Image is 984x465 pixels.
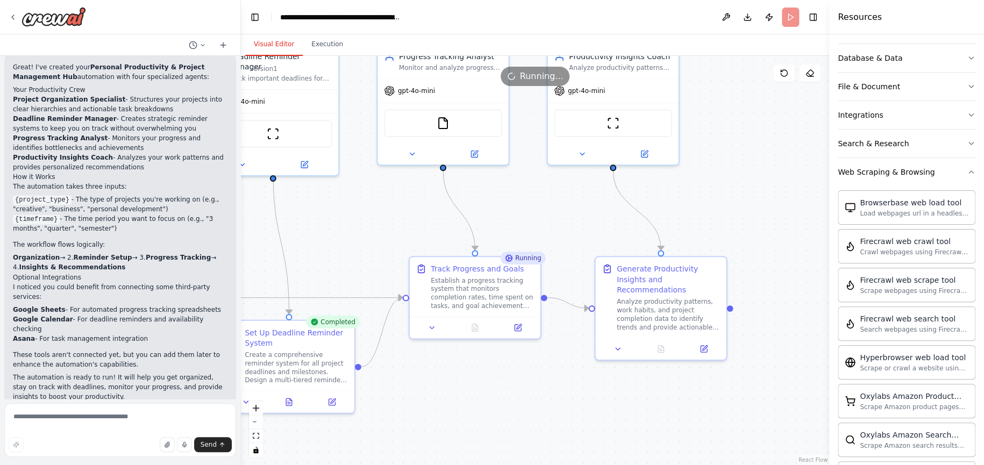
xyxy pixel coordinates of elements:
[13,315,73,323] strong: Google Calendar
[608,171,666,251] g: Edge from 95494daa-1729-4708-a224-3a0341b46ee6 to 43af78a3-8b24-436c-9c09-8fe4012e99e4
[437,117,450,130] img: FileReadTool
[686,342,722,355] button: Open in side panel
[13,254,60,261] strong: Organization
[160,437,175,452] button: Upload files
[13,334,35,342] strong: Asana
[860,275,968,285] div: Firecrawl web scrape tool
[13,133,227,153] li: - Monitors your progress and identifies bottlenecks and achievements
[838,101,975,129] button: Integrations
[438,171,480,251] g: Edge from 37e2d91d-4ea0-458b-b864-8ebb00a43366 to a47590a4-a32c-4417-a128-ae3888bb9249
[617,297,720,331] div: Analyze productivity patterns, work habits, and project completion data to identify trends and pr...
[13,372,227,401] p: The automation is ready to run! It will help you get organized, stay on track with deadlines, mon...
[267,127,280,140] img: ScrapeWebsiteTool
[409,256,541,339] div: RunningTrack Progress and GoalsEstablish a progress tracking system that monitors completion rate...
[13,195,227,214] li: - The type of projects you're working on (e.g., "creative", "business", "personal development")
[399,64,502,73] div: Monitor and analyze progress on {project_type} goals by tracking completion rates, identifying bo...
[13,95,227,114] li: - Structures your projects into clear hierarchies and actionable task breakdowns
[614,148,674,161] button: Open in side panel
[223,320,355,414] div: CompletedSet Up Deadline Reminder SystemCreate a comprehensive reminder system for all project de...
[274,158,334,171] button: Open in side panel
[13,134,108,142] strong: Progress Tracking Analyst
[860,248,968,256] div: Crawl webpages using Firecrawl and return the contents
[845,434,855,445] img: Oxylabsamazonsearchscrapertool
[13,314,227,333] li: - For deadline reminders and availability checking
[249,401,263,415] button: zoom in
[838,158,975,186] button: Web Scraping & Browsing
[398,87,435,95] span: gpt-4o-mini
[184,39,210,52] button: Switch to previous chat
[838,73,975,101] button: File & Document
[249,401,263,457] div: React Flow controls
[860,209,968,218] div: Load webpages url in a headless browser using Browserbase and return the contents
[860,403,968,411] div: Scrape Amazon product pages with Oxylabs Amazon Product Scraper
[569,51,672,62] div: Productivity Insights Coach
[431,276,534,310] div: Establish a progress tracking system that monitors completion rates, time spent on tasks, and goa...
[194,437,232,452] button: Send
[376,44,509,166] div: Progress Tracking AnalystMonitor and analyze progress on {project_type} goals by tracking complet...
[13,272,227,282] h2: Optional Integrations
[249,415,263,429] button: zoom out
[860,352,968,363] div: Hyperbrowser web load tool
[361,292,403,372] g: Edge from 93f3784e-af5c-40d9-a5df-04364605a355 to a47590a4-a32c-4417-a128-ae3888bb9249
[860,325,968,334] div: Search webpages using Firecrawl and return the results
[13,154,113,161] strong: Productivity Insights Coach
[13,63,204,81] strong: Personal Productivity & Project Management Hub
[215,39,232,52] button: Start a new chat
[201,440,217,449] span: Send
[13,214,60,224] code: {timeframe}
[860,441,968,450] div: Scrape Amazon search results with Oxylabs Amazon Search Scraper
[247,10,262,25] button: Hide left sidebar
[845,357,855,368] img: Hyperbrowserloadtool
[845,318,855,329] img: Firecrawlsearchtool
[245,350,348,384] div: Create a comprehensive reminder system for all project deadlines and milestones. Design a multi-t...
[303,33,352,56] button: Execution
[845,241,855,252] img: Firecrawlcrawlwebsitetool
[280,12,401,23] nav: breadcrumb
[249,429,263,443] button: fit view
[845,202,855,213] img: Browserbaseloadtool
[74,254,132,261] strong: Reminder Setup
[838,11,882,24] h4: Resources
[306,316,360,328] div: Completed
[268,171,294,314] g: Edge from e1be358d-72c3-40e9-b5cf-d5b93f81de21 to 93f3784e-af5c-40d9-a5df-04364605a355
[249,443,263,457] button: toggle interactivity
[838,53,902,63] div: Database & Data
[22,7,86,26] img: Logo
[146,254,211,261] strong: Progress Tracking
[860,364,968,373] div: Scrape or crawl a website using Hyperbrowser and return the contents in properly formatted markdo...
[845,280,855,290] img: Firecrawlscrapewebsitetool
[13,240,227,249] p: The workflow flows logically:
[228,97,265,106] span: gpt-4o-mini
[177,437,192,452] button: Click to speak your automation idea
[444,148,504,161] button: Open in side panel
[798,457,828,463] a: React Flow attribution
[245,327,348,349] div: Set Up Deadline Reminder System
[13,333,227,343] li: - For task management integration
[245,33,303,56] button: Visual Editor
[13,349,227,369] p: These tools aren't connected yet, but you can add them later to enhance the automation's capabili...
[838,44,975,72] button: Database & Data
[860,313,968,324] div: Firecrawl web search tool
[607,117,619,130] img: ScrapeWebsiteTool
[860,197,968,208] div: Browserbase web load tool
[431,263,524,274] div: Track Progress and Goals
[13,282,227,301] p: I noticed you could benefit from connecting some third-party services:
[13,304,227,314] li: - For automated progress tracking spreadsheets
[13,96,125,103] strong: Project Organization Specialist
[838,130,975,158] button: Search & Research
[13,182,227,191] p: The automation takes three inputs:
[13,305,66,313] strong: Google Sheets
[568,87,605,95] span: gpt-4o-mini
[313,396,350,409] button: Open in side panel
[617,263,720,295] div: Generate Productivity Insights and Recommendations
[13,85,227,95] h2: Your Productivity Crew
[838,110,883,120] div: Integrations
[206,44,339,176] div: Deadline Reminder ManagerTrack important deadlines for {project_type} projects and create strateg...
[838,138,909,149] div: Search & Research
[267,396,312,409] button: View output
[547,292,589,314] g: Edge from a47590a4-a32c-4417-a128-ae3888bb9249 to 43af78a3-8b24-436c-9c09-8fe4012e99e4
[500,321,536,334] button: Open in side panel
[838,81,900,92] div: File & Document
[229,51,332,73] div: Deadline Reminder Manager
[175,292,403,303] g: Edge from c1cb817f-71eb-49db-8784-4558a79b91c3 to a47590a4-a32c-4417-a128-ae3888bb9249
